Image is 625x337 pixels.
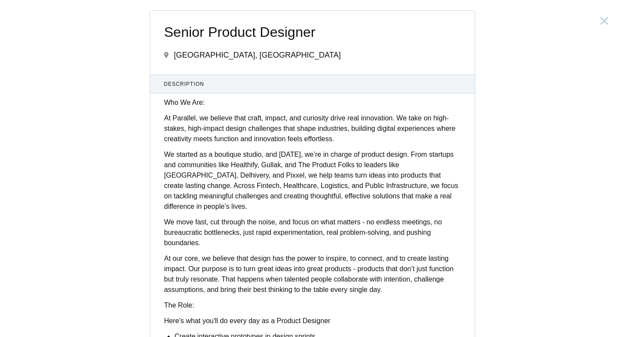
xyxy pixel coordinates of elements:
p: At our core, we believe that design has the power to inspire, to connect, and to create lasting i... [164,253,461,295]
p: We started as a boutique studio, and [DATE], we’re in charge of product design. From startups and... [164,149,461,212]
p: Here's what you'll do every day as a Product Designer [164,316,461,326]
span: [GEOGRAPHIC_DATA], [GEOGRAPHIC_DATA] [174,51,341,59]
p: At Parallel, we believe that craft, impact, and curiosity drive real innovation. We take on high-... [164,113,461,144]
strong: Who We Are: [164,99,205,106]
p: We move fast, cut through the noise, and focus on what matters - no endless meetings, no bureaucr... [164,217,461,248]
span: Description [164,80,461,88]
strong: The Role: [164,301,194,309]
span: Senior Product Designer [164,25,461,40]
